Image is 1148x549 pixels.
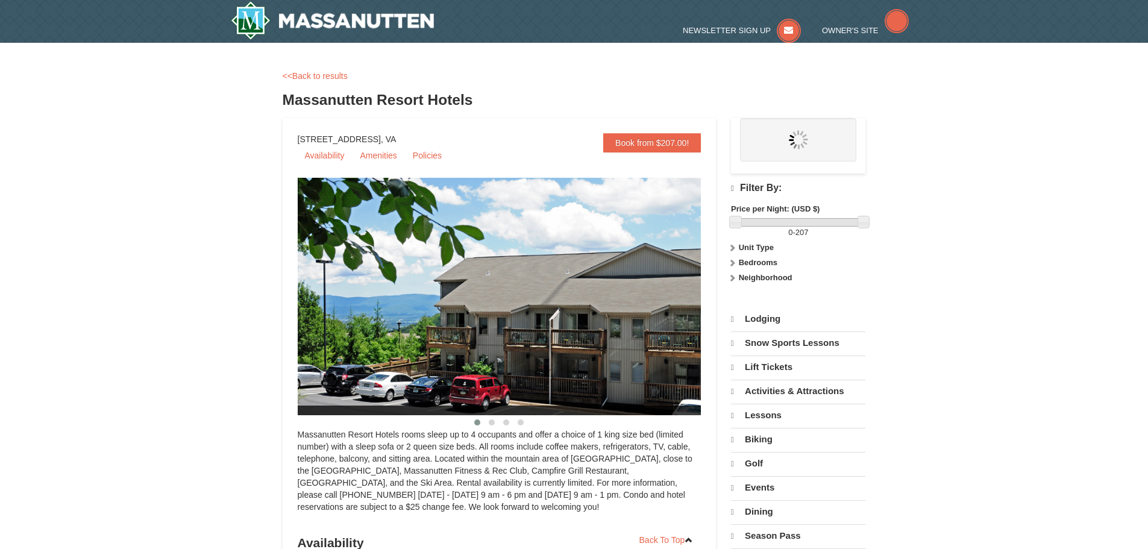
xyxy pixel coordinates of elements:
img: wait.gif [789,130,808,149]
a: Owner's Site [822,26,909,35]
a: Biking [731,428,865,451]
img: 19219026-1-e3b4ac8e.jpg [298,178,732,415]
a: Snow Sports Lessons [731,331,865,354]
label: - [731,227,865,239]
a: Dining [731,500,865,523]
strong: Unit Type [739,243,774,252]
a: <<Back to results [283,71,348,81]
a: Availability [298,146,352,165]
a: Book from $207.00! [603,133,701,152]
a: Season Pass [731,524,865,547]
a: Policies [406,146,449,165]
span: Newsletter Sign Up [683,26,771,35]
span: 0 [788,228,792,237]
a: Massanutten Resort [231,1,434,40]
span: Owner's Site [822,26,879,35]
a: Golf [731,452,865,475]
a: Lodging [731,308,865,330]
strong: Neighborhood [739,273,792,282]
a: Newsletter Sign Up [683,26,801,35]
a: Back To Top [632,531,701,549]
a: Lessons [731,404,865,427]
strong: Price per Night: (USD $) [731,204,820,213]
img: Massanutten Resort Logo [231,1,434,40]
a: Activities & Attractions [731,380,865,403]
strong: Bedrooms [739,258,777,267]
h4: Filter By: [731,183,865,194]
a: Lift Tickets [731,356,865,378]
h3: Massanutten Resort Hotels [283,88,866,112]
div: Massanutten Resort Hotels rooms sleep up to 4 occupants and offer a choice of 1 king size bed (li... [298,428,701,525]
a: Events [731,476,865,499]
span: 207 [795,228,809,237]
a: Amenities [353,146,404,165]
